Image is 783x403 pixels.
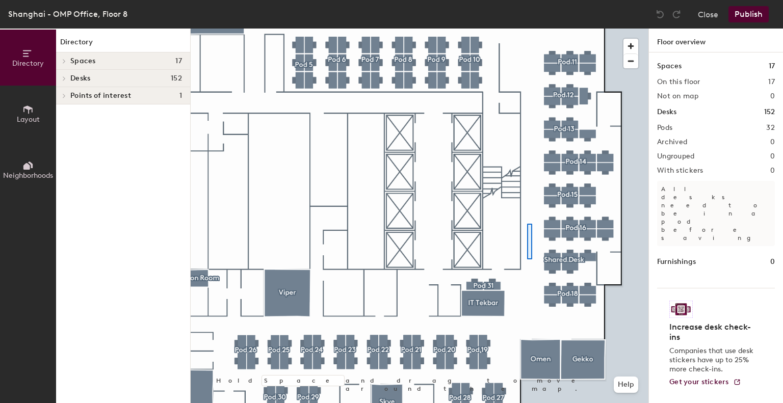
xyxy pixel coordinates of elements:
[766,124,775,132] h2: 32
[655,9,665,19] img: Undo
[8,8,127,20] div: Shanghai - OMP Office, Floor 8
[657,167,703,175] h2: With stickers
[764,106,775,118] h1: 152
[768,78,775,86] h2: 17
[657,78,700,86] h2: On this floor
[657,106,676,118] h1: Desks
[657,92,698,100] h2: Not on map
[3,171,53,180] span: Neighborhoods
[769,61,775,72] h1: 17
[657,61,682,72] h1: Spaces
[698,6,718,22] button: Close
[669,301,693,318] img: Sticker logo
[669,346,756,374] p: Companies that use desk stickers have up to 25% more check-ins.
[671,9,682,19] img: Redo
[770,138,775,146] h2: 0
[70,74,90,83] span: Desks
[657,181,775,246] p: All desks need to be in a pod before saving
[614,377,638,393] button: Help
[770,167,775,175] h2: 0
[669,322,756,342] h4: Increase desk check-ins
[56,37,190,52] h1: Directory
[657,256,696,267] h1: Furnishings
[770,256,775,267] h1: 0
[728,6,769,22] button: Publish
[17,115,40,124] span: Layout
[175,57,182,65] span: 17
[179,92,182,100] span: 1
[657,138,687,146] h2: Archived
[669,378,741,387] a: Get your stickers
[657,124,672,132] h2: Pods
[669,378,729,386] span: Get your stickers
[12,59,44,68] span: Directory
[171,74,182,83] span: 152
[770,152,775,160] h2: 0
[70,57,96,65] span: Spaces
[657,152,695,160] h2: Ungrouped
[649,29,783,52] h1: Floor overview
[770,92,775,100] h2: 0
[70,92,131,100] span: Points of interest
